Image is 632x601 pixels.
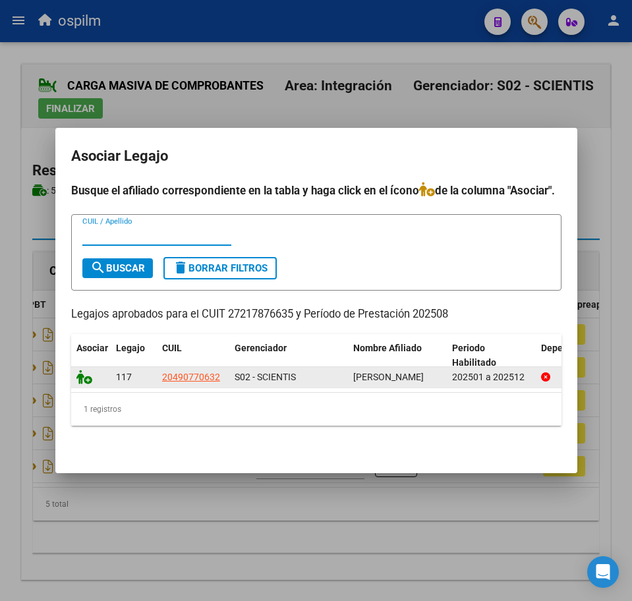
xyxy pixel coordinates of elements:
[452,343,496,368] span: Periodo Habilitado
[235,372,296,382] span: S02 - SCIENTIS
[541,343,596,353] span: Dependencia
[90,260,106,275] mat-icon: search
[90,262,145,274] span: Buscar
[71,144,561,169] h2: Asociar Legajo
[173,260,188,275] mat-icon: delete
[353,372,424,382] span: ALDERETE NICOLAS MIQUEAS
[157,334,229,378] datatable-header-cell: CUIL
[353,343,422,353] span: Nombre Afiliado
[116,372,132,382] span: 117
[452,370,531,385] div: 202501 a 202512
[71,306,561,323] p: Legajos aprobados para el CUIT 27217876635 y Período de Prestación 202508
[71,334,111,378] datatable-header-cell: Asociar
[447,334,536,378] datatable-header-cell: Periodo Habilitado
[162,372,220,382] span: 20490770632
[348,334,447,378] datatable-header-cell: Nombre Afiliado
[162,343,182,353] span: CUIL
[163,257,277,279] button: Borrar Filtros
[229,334,348,378] datatable-header-cell: Gerenciador
[82,258,153,278] button: Buscar
[173,262,268,274] span: Borrar Filtros
[76,343,108,353] span: Asociar
[71,393,561,426] div: 1 registros
[587,556,619,588] div: Open Intercom Messenger
[116,343,145,353] span: Legajo
[71,182,561,199] h4: Busque el afiliado correspondiente en la tabla y haga click en el ícono de la columna "Asociar".
[235,343,287,353] span: Gerenciador
[111,334,157,378] datatable-header-cell: Legajo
